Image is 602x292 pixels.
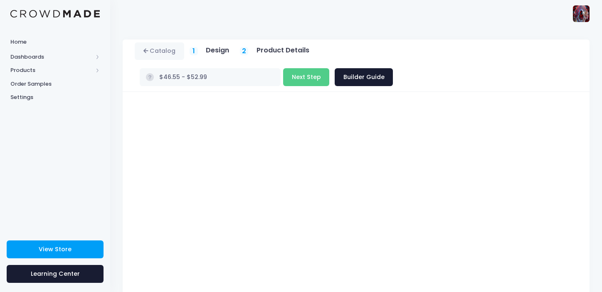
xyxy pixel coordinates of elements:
span: View Store [39,245,72,253]
span: 1 [192,46,195,56]
h5: Design [206,46,229,54]
a: Builder Guide [335,68,393,86]
span: Products [10,66,93,74]
span: Learning Center [31,270,80,278]
span: Settings [10,93,100,101]
span: Order Samples [10,80,100,88]
img: User [573,5,590,22]
h5: Product Details [257,46,309,54]
button: Next Step [283,68,329,86]
a: Learning Center [7,265,104,283]
a: View Store [7,240,104,258]
a: Catalog [135,42,184,60]
span: 2 [242,46,246,56]
span: Home [10,38,100,46]
span: Dashboards [10,53,93,61]
img: Logo [10,10,100,18]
